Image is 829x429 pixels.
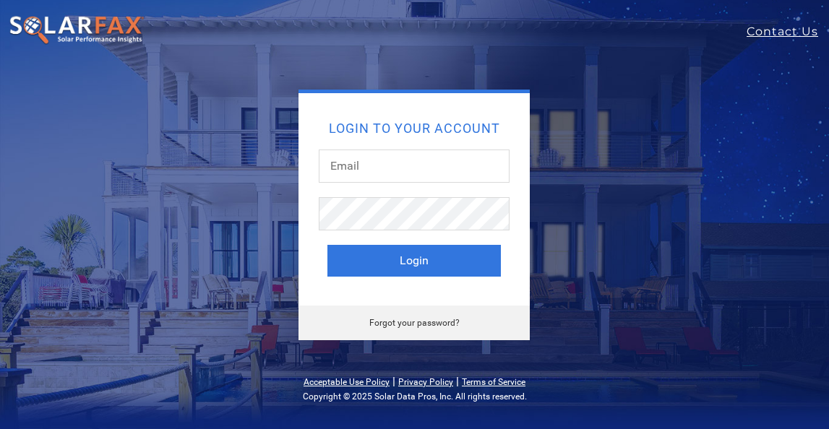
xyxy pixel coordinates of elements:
[398,377,453,387] a: Privacy Policy
[392,374,395,388] span: |
[327,122,501,135] h2: Login to your account
[747,23,829,40] a: Contact Us
[456,374,459,388] span: |
[9,15,145,45] img: SolarFax
[304,377,390,387] a: Acceptable Use Policy
[327,245,501,277] button: Login
[319,149,510,183] input: Email
[462,377,525,387] a: Terms of Service
[369,318,460,328] a: Forgot your password?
